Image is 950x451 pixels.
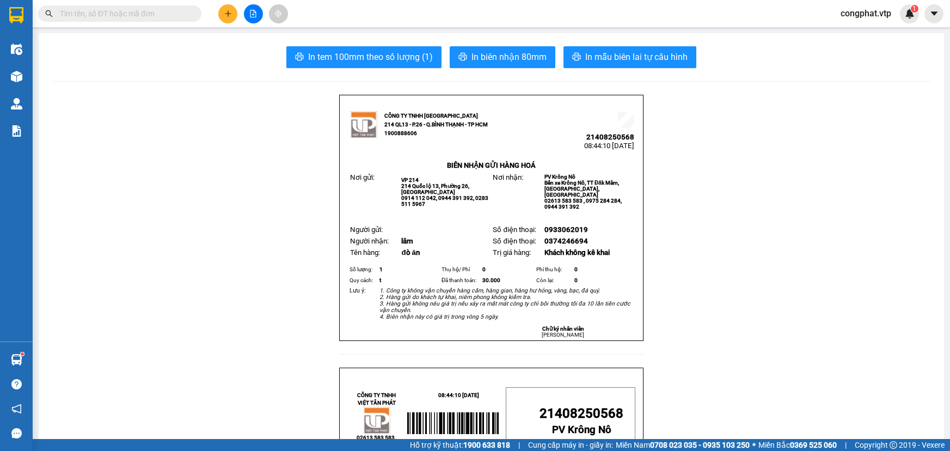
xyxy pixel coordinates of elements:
span: t [379,277,381,283]
span: Người nhận: [350,237,389,245]
img: warehouse-icon [11,354,22,365]
span: 0933062019 [544,225,588,234]
span: Trị giá hàng: [493,248,531,257]
span: 214 Quốc lộ 13, Phường 26, [GEOGRAPHIC_DATA] [401,183,469,195]
td: Phí thu hộ: [535,264,573,275]
sup: 1 [21,352,24,356]
td: Quy cách: [348,275,378,286]
img: logo [363,407,390,434]
input: Tìm tên, số ĐT hoặc mã đơn [60,8,188,20]
span: In mẫu biên lai tự cấu hình [585,50,688,64]
span: Miền Bắc [758,439,837,451]
span: PV Krông Nô [544,174,575,180]
img: warehouse-icon [11,71,22,82]
span: file-add [249,10,257,17]
span: Số điện thoại: [493,237,536,245]
span: In biên nhận 80mm [471,50,547,64]
span: Số điện thoại: [493,225,536,234]
span: notification [11,404,22,414]
span: printer [295,52,304,63]
strong: BIÊN NHẬN GỬI HÀNG HOÁ [447,161,536,169]
span: Nơi gửi: [350,173,375,181]
span: Nơi nhận: [493,173,523,181]
button: printerIn mẫu biên lai tự cấu hình [563,46,696,68]
span: message [11,428,22,438]
img: solution-icon [11,125,22,137]
span: printer [572,52,581,63]
td: Số lượng: [348,264,378,275]
span: search [45,10,53,17]
button: printerIn tem 100mm theo số lượng (1) [286,46,442,68]
span: question-circle [11,379,22,389]
span: 02613 583 583 , 0975 284 284, 0944 391 392 [544,198,622,210]
span: 08:44:10 [DATE] [438,392,479,398]
span: | [518,439,520,451]
strong: 0369 525 060 [790,441,837,449]
strong: 0708 023 035 - 0935 103 250 [650,441,750,449]
span: Hỗ trợ kỹ thuật: [410,439,510,451]
span: printer [458,52,467,63]
span: Lưu ý: [350,287,366,294]
span: 0 [574,266,578,272]
span: 0374246694 [544,237,588,245]
span: Người gửi: [350,225,383,234]
span: Tên hàng: [350,248,380,257]
button: printerIn biên nhận 80mm [450,46,555,68]
td: Còn lại: [535,275,573,286]
td: Đã thanh toán: [440,275,481,286]
span: đò ăn [401,248,420,257]
strong: 1900 633 818 [463,441,510,449]
span: 30.000 [482,277,500,283]
span: [PERSON_NAME] [542,332,584,338]
strong: CÔNG TY TNHH [GEOGRAPHIC_DATA] 214 QL13 - P.26 - Q.BÌNH THẠNH - TP HCM 1900888606 [384,113,488,136]
span: 21408250568 [540,406,623,421]
span: 1 [912,5,916,13]
span: lâm [401,237,413,245]
span: Khách không kê khai [544,248,610,257]
span: 0 [574,277,578,283]
span: VP 214 [401,177,419,183]
img: warehouse-icon [11,98,22,109]
td: Thụ hộ/ Phí [440,264,481,275]
span: congphat.vtp [832,7,900,20]
span: Cung cấp máy in - giấy in: [528,439,613,451]
span: aim [274,10,282,17]
img: icon-new-feature [905,9,915,19]
span: | [845,439,847,451]
img: logo-vxr [9,7,23,23]
button: aim [269,4,288,23]
em: 1. Công ty không vận chuyển hàng cấm, hàng gian, hàng hư hỏng, vàng, bạc, đá quý. 2. Hàng gửi do ... [379,287,630,320]
button: plus [218,4,237,23]
span: 0914 112 042, 0944 391 392, 0283 511 5967 [401,195,488,207]
span: plus [224,10,232,17]
button: file-add [244,4,263,23]
span: 1 [379,266,383,272]
img: warehouse-icon [11,44,22,55]
span: copyright [890,441,897,449]
span: ⚪️ [752,443,756,447]
button: caret-down [924,4,943,23]
span: Bến xe Krông Nô, TT Đăk Mâm, [GEOGRAPHIC_DATA], [GEOGRAPHIC_DATA] [544,180,619,198]
sup: 1 [911,5,918,13]
span: Miền Nam [616,439,750,451]
span: 21408250568 [586,133,634,141]
span: 08:44:10 [DATE] [584,142,634,150]
span: 0 [482,266,486,272]
strong: CÔNG TY TNHH VIỆT TÂN PHÁT [357,392,396,406]
span: t [579,438,582,450]
span: PV Krông Nô [552,424,611,436]
span: In tem 100mm theo số lượng (1) [308,50,433,64]
span: caret-down [929,9,939,19]
strong: Chữ ký nhân viên [542,326,584,332]
img: logo [350,111,377,138]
